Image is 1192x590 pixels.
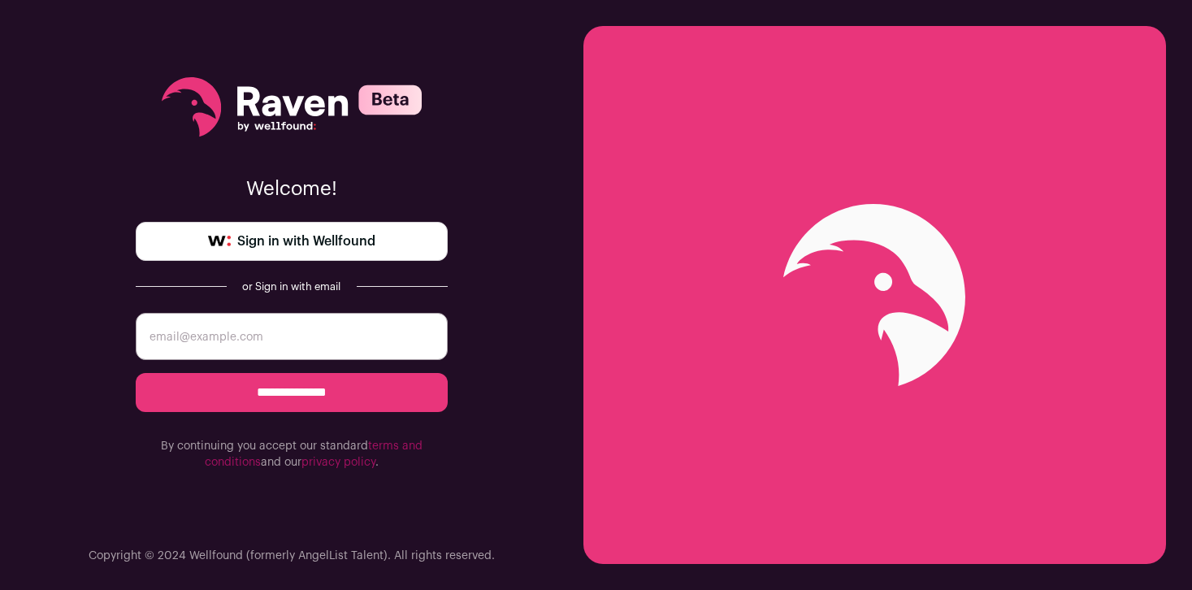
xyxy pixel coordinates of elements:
[89,548,495,564] p: Copyright © 2024 Wellfound (formerly AngelList Talent). All rights reserved.
[240,280,344,293] div: or Sign in with email
[301,457,375,468] a: privacy policy
[136,438,448,471] p: By continuing you accept our standard and our .
[208,236,231,247] img: wellfound-symbol-flush-black-fb3c872781a75f747ccb3a119075da62bfe97bd399995f84a933054e44a575c4.png
[136,313,448,360] input: email@example.com
[136,176,448,202] p: Welcome!
[205,440,423,468] a: terms and conditions
[136,222,448,261] a: Sign in with Wellfound
[237,232,375,251] span: Sign in with Wellfound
